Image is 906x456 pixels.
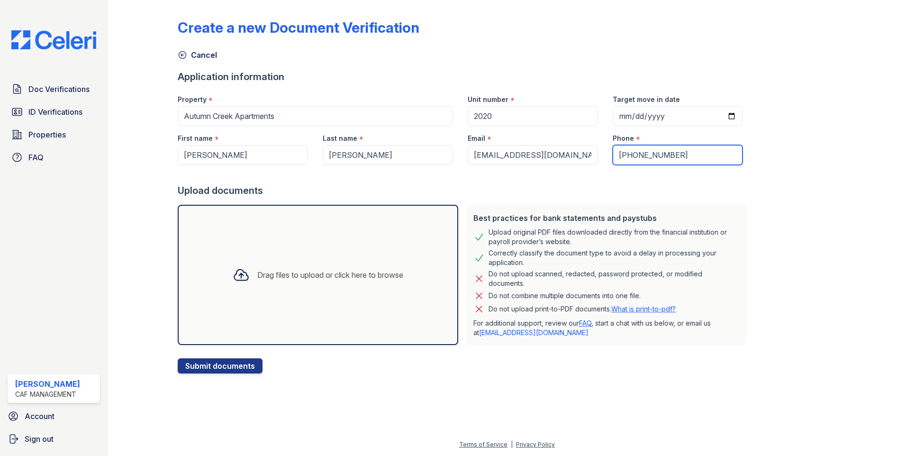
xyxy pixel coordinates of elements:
[28,152,44,163] span: FAQ
[178,184,750,197] div: Upload documents
[15,378,80,390] div: [PERSON_NAME]
[489,269,739,288] div: Do not upload scanned, redacted, password protected, or modified documents.
[579,319,591,327] a: FAQ
[4,407,104,426] a: Account
[178,49,217,61] a: Cancel
[468,95,508,104] label: Unit number
[468,134,485,143] label: Email
[613,134,634,143] label: Phone
[15,390,80,399] div: CAF Management
[479,328,589,337] a: [EMAIL_ADDRESS][DOMAIN_NAME]
[489,304,676,314] p: Do not upload print-to-PDF documents.
[28,129,66,140] span: Properties
[178,70,750,83] div: Application information
[257,269,403,281] div: Drag files to upload or click here to browse
[516,441,555,448] a: Privacy Policy
[28,106,82,118] span: ID Verifications
[613,95,680,104] label: Target move in date
[4,429,104,448] a: Sign out
[459,441,507,448] a: Terms of Service
[511,441,513,448] div: |
[8,80,100,99] a: Doc Verifications
[178,134,213,143] label: First name
[489,290,641,301] div: Do not combine multiple documents into one file.
[473,212,739,224] div: Best practices for bank statements and paystubs
[8,125,100,144] a: Properties
[8,148,100,167] a: FAQ
[28,83,90,95] span: Doc Verifications
[489,228,739,246] div: Upload original PDF files downloaded directly from the financial institution or payroll provider’...
[25,410,54,422] span: Account
[8,102,100,121] a: ID Verifications
[178,95,207,104] label: Property
[178,19,419,36] div: Create a new Document Verification
[323,134,357,143] label: Last name
[178,358,263,374] button: Submit documents
[611,305,676,313] a: What is print-to-pdf?
[25,433,54,445] span: Sign out
[489,248,739,267] div: Correctly classify the document type to avoid a delay in processing your application.
[473,319,739,337] p: For additional support, review our , start a chat with us below, or email us at
[4,30,104,49] img: CE_Logo_Blue-a8612792a0a2168367f1c8372b55b34899dd931a85d93a1a3d3e32e68fde9ad4.png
